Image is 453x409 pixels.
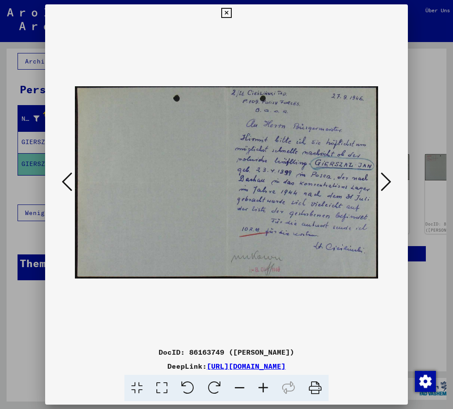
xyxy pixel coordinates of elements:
img: 001.jpg [75,22,378,343]
div: DeepLink: [45,361,407,371]
img: Zustimmung ändern [415,371,436,392]
a: [URL][DOMAIN_NAME] [207,362,286,370]
div: DocID: 86163749 ([PERSON_NAME]) [45,347,407,357]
